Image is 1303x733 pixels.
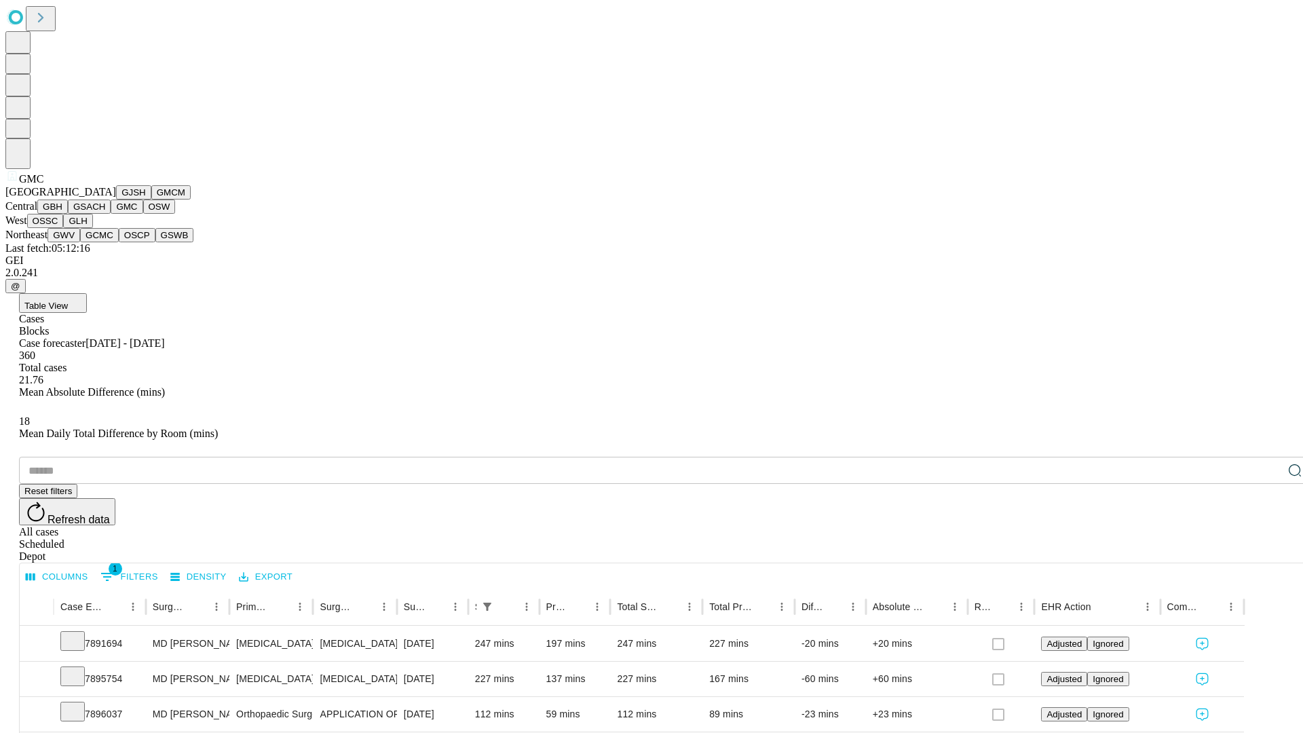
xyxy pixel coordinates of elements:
[1012,597,1031,616] button: Menu
[167,567,230,588] button: Density
[5,229,48,240] span: Northeast
[404,601,426,612] div: Surgery Date
[19,173,43,185] span: GMC
[320,697,390,732] div: APPLICATION OF EXTERNAL FIXATOR MULTIPLANE ILLIZAROV TYPE
[478,597,497,616] button: Show filters
[475,662,533,696] div: 227 mins
[19,428,218,439] span: Mean Daily Total Difference by Room (mins)
[37,200,68,214] button: GBH
[124,597,143,616] button: Menu
[1093,709,1123,719] span: Ignored
[772,597,791,616] button: Menu
[617,626,696,661] div: 247 mins
[680,597,699,616] button: Menu
[709,626,788,661] div: 227 mins
[24,486,72,496] span: Reset filters
[235,567,296,588] button: Export
[48,228,80,242] button: GWV
[19,350,35,361] span: 360
[801,626,859,661] div: -20 mins
[236,662,306,696] div: [MEDICAL_DATA]
[236,601,270,612] div: Primary Service
[19,374,43,386] span: 21.76
[1046,639,1082,649] span: Adjusted
[404,626,461,661] div: [DATE]
[5,214,27,226] span: West
[873,601,925,612] div: Absolute Difference
[945,597,964,616] button: Menu
[5,186,116,198] span: [GEOGRAPHIC_DATA]
[801,697,859,732] div: -23 mins
[873,626,961,661] div: +20 mins
[11,281,20,291] span: @
[1046,709,1082,719] span: Adjusted
[60,662,139,696] div: 7895754
[446,597,465,616] button: Menu
[27,214,64,228] button: OSSC
[116,185,151,200] button: GJSH
[709,601,752,612] div: Total Predicted Duration
[19,498,115,525] button: Refresh data
[801,662,859,696] div: -60 mins
[517,597,536,616] button: Menu
[844,597,863,616] button: Menu
[320,601,354,612] div: Surgery Name
[427,597,446,616] button: Sort
[153,626,223,661] div: MD [PERSON_NAME]
[478,597,497,616] div: 1 active filter
[546,601,568,612] div: Predicted In Room Duration
[975,601,992,612] div: Resolved in EHR
[320,626,390,661] div: [MEDICAL_DATA] TOTAL WITH PROCTECTOMY AND [MEDICAL_DATA]
[993,597,1012,616] button: Sort
[5,255,1298,267] div: GEI
[26,668,47,692] button: Expand
[188,597,207,616] button: Sort
[569,597,588,616] button: Sort
[1087,707,1129,721] button: Ignored
[546,662,604,696] div: 137 mins
[404,697,461,732] div: [DATE]
[22,567,92,588] button: Select columns
[24,301,68,311] span: Table View
[60,626,139,661] div: 7891694
[1222,597,1241,616] button: Menu
[60,697,139,732] div: 7896037
[19,484,77,498] button: Reset filters
[153,601,187,612] div: Surgeon Name
[19,362,67,373] span: Total cases
[236,626,306,661] div: [MEDICAL_DATA]
[1138,597,1157,616] button: Menu
[926,597,945,616] button: Sort
[5,200,37,212] span: Central
[1046,674,1082,684] span: Adjusted
[801,601,823,612] div: Difference
[143,200,176,214] button: OSW
[207,597,226,616] button: Menu
[236,697,306,732] div: Orthopaedic Surgery
[404,662,461,696] div: [DATE]
[873,662,961,696] div: +60 mins
[617,662,696,696] div: 227 mins
[1041,707,1087,721] button: Adjusted
[26,703,47,727] button: Expand
[109,562,122,576] span: 1
[546,626,604,661] div: 197 mins
[1093,639,1123,649] span: Ignored
[19,386,165,398] span: Mean Absolute Difference (mins)
[1093,674,1123,684] span: Ignored
[60,601,103,612] div: Case Epic Id
[105,597,124,616] button: Sort
[498,597,517,616] button: Sort
[153,662,223,696] div: MD [PERSON_NAME]
[26,633,47,656] button: Expand
[111,200,143,214] button: GMC
[1087,637,1129,651] button: Ignored
[48,514,110,525] span: Refresh data
[80,228,119,242] button: GCMC
[320,662,390,696] div: [MEDICAL_DATA]
[63,214,92,228] button: GLH
[151,185,191,200] button: GMCM
[1093,597,1112,616] button: Sort
[475,601,476,612] div: Scheduled In Room Duration
[1041,672,1087,686] button: Adjusted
